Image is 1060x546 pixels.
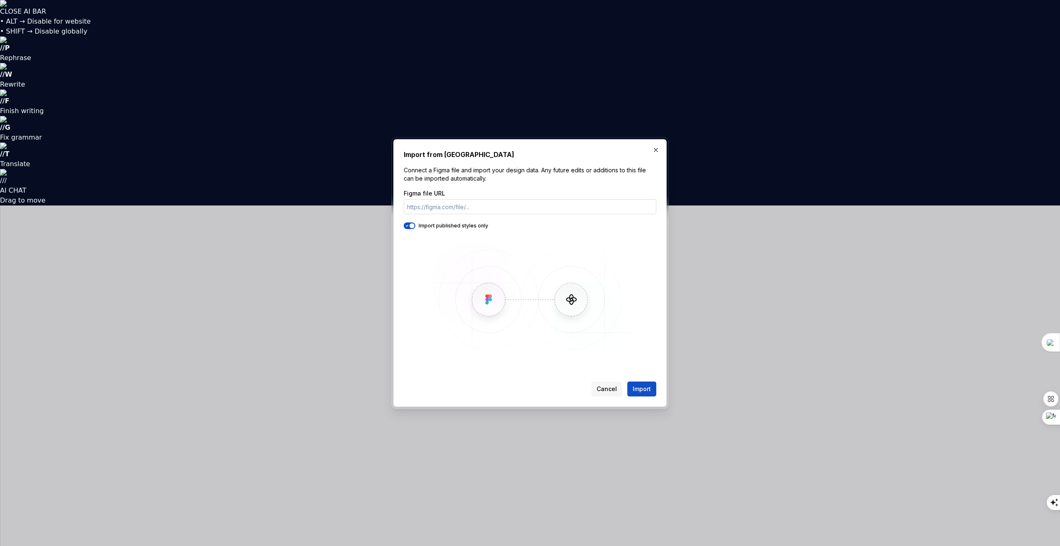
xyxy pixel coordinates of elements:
div: Import published styles only [404,222,656,229]
span: Cancel [597,385,617,393]
button: Cancel [591,382,622,396]
button: Import [627,382,656,396]
input: https://figma.com/file/... [404,199,656,214]
span: Import [633,385,651,393]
